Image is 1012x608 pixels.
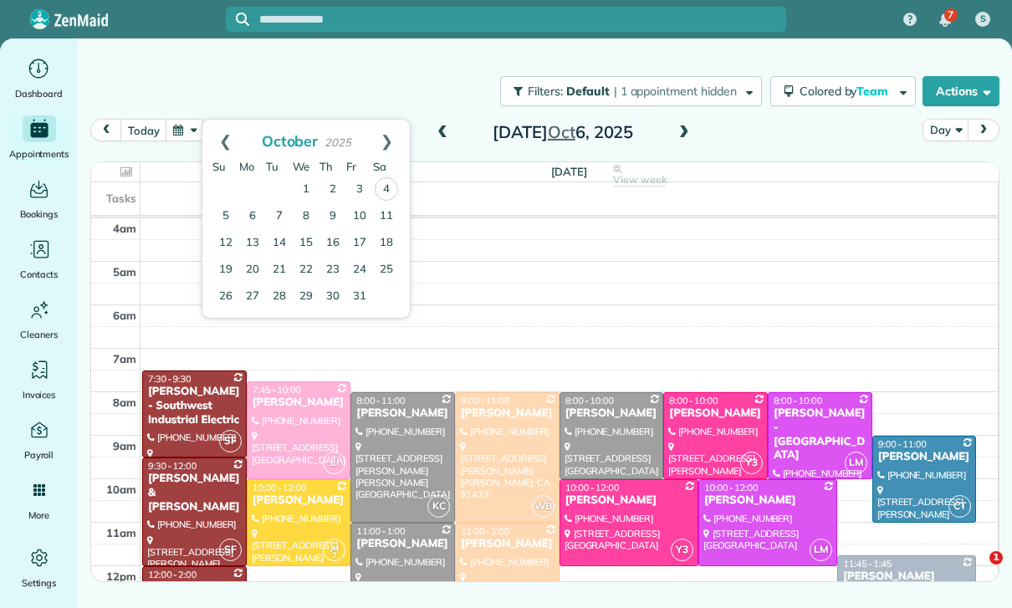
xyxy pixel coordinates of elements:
[266,160,279,173] span: Tuesday
[113,265,136,278] span: 5am
[113,439,136,452] span: 9am
[948,8,953,22] span: 7
[147,385,242,427] div: [PERSON_NAME] - Southwest Industrial Electric
[565,482,620,493] span: 10:00 - 12:00
[9,146,69,162] span: Appointments
[20,326,58,343] span: Cleaners
[532,495,555,518] span: WB
[239,257,266,284] a: 20
[147,580,242,595] div: [PERSON_NAME]
[226,13,249,26] button: Focus search
[148,373,192,385] span: 7:30 - 9:30
[845,452,867,474] span: LM
[968,119,999,141] button: next
[23,386,56,403] span: Invoices
[740,452,763,474] span: Y3
[843,558,892,570] span: 11:45 - 1:45
[28,507,49,524] span: More
[148,569,197,580] span: 12:00 - 2:00
[239,203,266,230] a: 6
[458,123,667,141] h2: [DATE] 6, 2025
[460,406,555,421] div: [PERSON_NAME]
[239,160,254,173] span: Monday
[877,450,972,464] div: [PERSON_NAME]
[266,284,293,310] a: 28
[373,160,386,173] span: Saturday
[613,173,667,186] span: View week
[955,551,995,591] iframe: Intercom live chat
[106,526,136,539] span: 11am
[427,495,450,518] span: KC
[120,119,166,141] button: today
[878,438,927,450] span: 9:00 - 11:00
[800,84,894,99] span: Colored by
[293,160,309,173] span: Wednesday
[15,85,63,102] span: Dashboard
[346,203,373,230] a: 10
[355,537,450,551] div: [PERSON_NAME]
[566,84,611,99] span: Default
[948,495,971,518] span: CT
[923,119,969,141] button: Day
[90,119,122,141] button: prev
[703,493,832,508] div: [PERSON_NAME]
[202,120,248,161] a: Prev
[528,84,563,99] span: Filters:
[980,13,986,26] span: S
[319,160,333,173] span: Thursday
[928,2,963,38] div: 7 unread notifications
[7,416,71,463] a: Payroll
[293,257,319,284] a: 22
[212,284,239,310] a: 26
[113,396,136,409] span: 8am
[773,406,867,463] div: [PERSON_NAME] - [GEOGRAPHIC_DATA]
[147,472,242,514] div: [PERSON_NAME] & [PERSON_NAME]
[565,493,693,508] div: [PERSON_NAME]
[20,206,59,222] span: Bookings
[774,395,822,406] span: 8:00 - 10:00
[106,192,136,205] span: Tasks
[669,395,718,406] span: 8:00 - 10:00
[923,76,999,106] button: Actions
[293,203,319,230] a: 8
[671,539,693,561] span: Y3
[7,296,71,343] a: Cleaners
[989,551,1003,565] span: 1
[266,203,293,230] a: 7
[319,257,346,284] a: 23
[7,55,71,102] a: Dashboard
[262,131,319,150] span: October
[7,115,71,162] a: Appointments
[212,203,239,230] a: 5
[293,230,319,257] a: 15
[373,230,400,257] a: 18
[266,257,293,284] a: 21
[319,230,346,257] a: 16
[319,203,346,230] a: 9
[7,236,71,283] a: Contacts
[7,176,71,222] a: Bookings
[253,384,301,396] span: 7:45 - 10:00
[356,525,405,537] span: 11:00 - 1:00
[355,406,450,421] div: [PERSON_NAME]
[668,406,763,421] div: [PERSON_NAME]
[253,482,307,493] span: 10:00 - 12:00
[461,525,509,537] span: 11:00 - 1:00
[212,160,226,173] span: Sunday
[551,165,587,178] span: [DATE]
[842,570,971,584] div: [PERSON_NAME]
[219,539,242,561] span: SF
[346,284,373,310] a: 31
[24,447,54,463] span: Payroll
[565,406,659,421] div: [PERSON_NAME]
[565,395,614,406] span: 8:00 - 10:00
[319,176,346,203] a: 2
[236,13,249,26] svg: Focus search
[219,430,242,452] span: SF
[346,176,373,203] a: 3
[212,257,239,284] a: 19
[324,548,345,564] small: 2
[22,575,57,591] span: Settings
[266,230,293,257] a: 14
[252,396,346,410] div: [PERSON_NAME]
